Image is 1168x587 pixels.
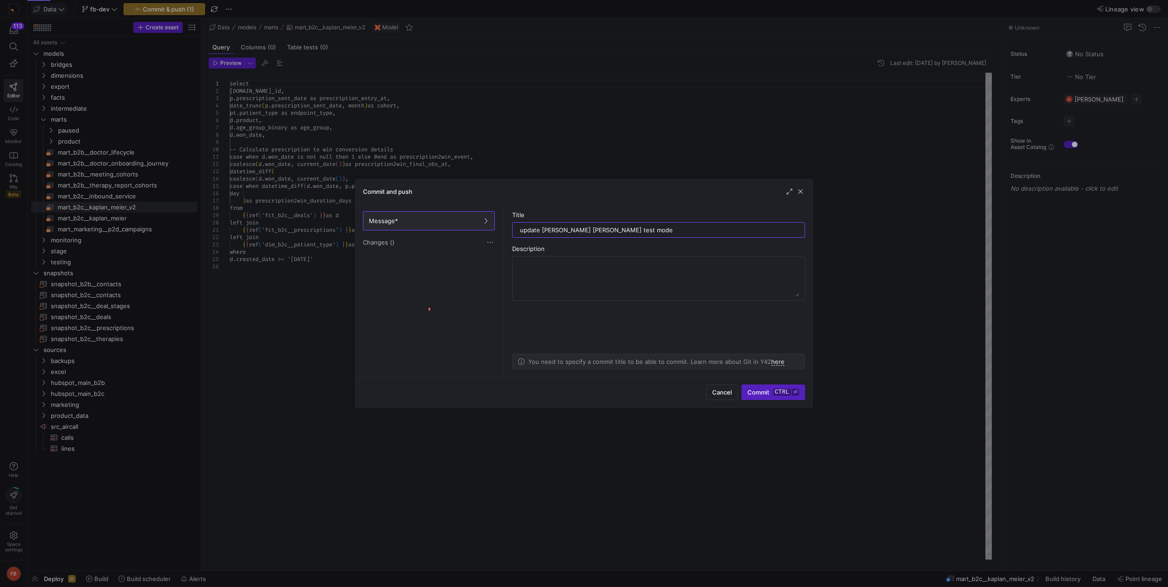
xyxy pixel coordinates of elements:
button: Commitctrl⏎ [741,384,805,400]
span: Changes () [363,239,395,246]
h3: Commit and push [363,188,412,195]
span: Title [512,211,525,219]
kbd: ctrl [773,389,791,396]
p: You need to specify a commit title to be able to commit. Learn more about Git in Y42 [528,358,784,365]
kbd: ⏎ [792,389,799,396]
span: Commit [747,389,799,396]
span: Message* [369,217,398,224]
a: here [771,358,784,366]
button: Message* [363,211,495,230]
span: Cancel [712,389,732,396]
img: logo.gif [422,307,436,320]
div: Description [512,245,805,252]
button: Cancel [706,384,738,400]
